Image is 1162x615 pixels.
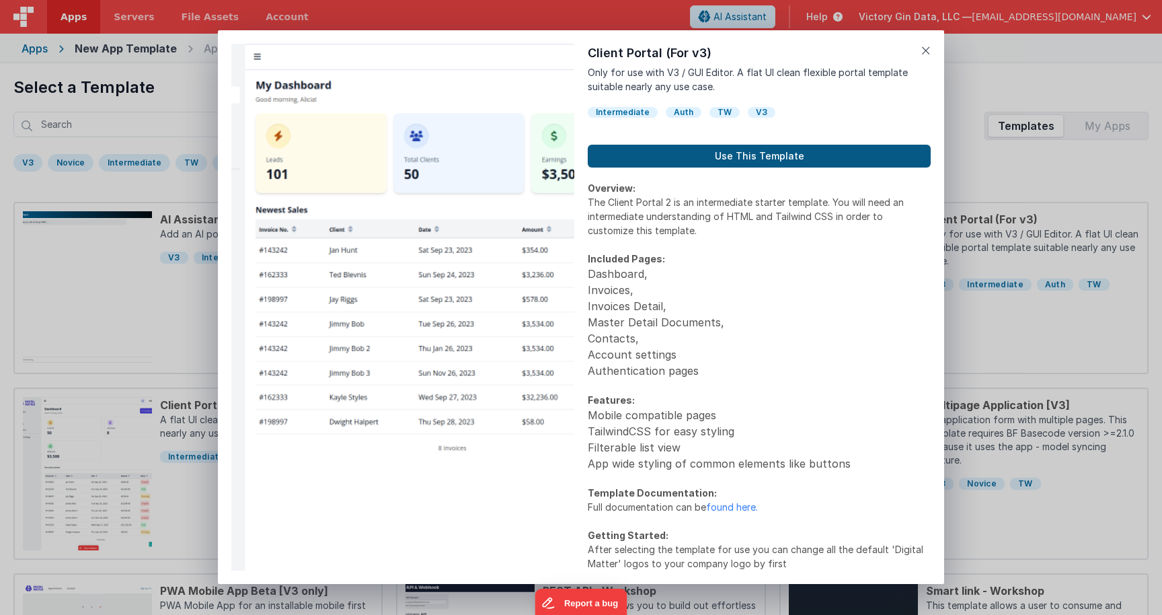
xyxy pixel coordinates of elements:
a: found here. [706,501,758,513]
button: Use This Template [588,145,931,168]
p: After selecting the template for use you can change all the default 'Digital Matter' logos to you... [588,542,931,571]
li: Mobile compatible pages [588,407,931,423]
li: App wide styling of common elements like buttons [588,456,931,472]
li: Filterable list view [588,439,931,456]
li: Authentication pages [588,363,931,379]
p: Only for use with V3 / GUI Editor. A flat UI clean flexible portal template suitable nearly any u... [588,65,931,94]
li: Invoices, [588,282,931,298]
li: TailwindCSS for easy styling [588,423,931,439]
li: Master Detail Documents, [588,314,931,330]
li: Contacts, [588,330,931,347]
strong: Included Pages: [588,253,665,264]
li: Account settings [588,347,931,363]
div: TW [709,107,740,118]
div: Intermediate [588,107,658,118]
p: Full documentation can be [588,500,931,514]
li: Invoices Detail, [588,298,931,314]
li: Dashboard, [588,266,931,282]
h1: Client Portal (For v3) [588,44,931,63]
p: The Client Portal 2 is an intermediate starter template. You will need an intermediate understand... [588,195,931,238]
strong: Getting Started: [588,530,668,541]
div: Auth [666,107,701,118]
strong: Overview: [588,182,635,194]
strong: Features: [588,394,635,406]
div: V3 [748,107,775,118]
strong: Template Documentation: [588,487,717,499]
